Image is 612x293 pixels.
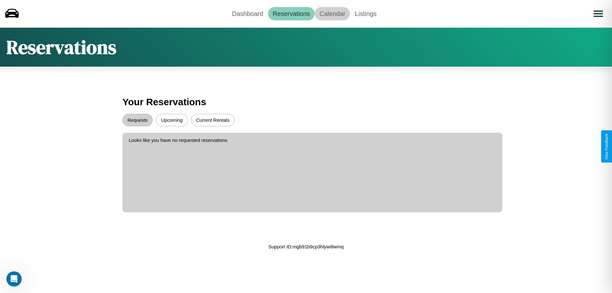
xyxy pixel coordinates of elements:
[604,134,609,159] div: Give Feedback
[156,114,188,126] button: Upcoming
[191,114,235,126] button: Current Rentals
[315,7,350,20] a: Calendar
[129,136,496,144] p: Looks like you have no requested reservations
[350,7,381,20] a: Listings
[6,271,22,287] iframe: Intercom live chat
[268,242,344,251] p: Support ID: mgb91b9cp3hlywi8wmq
[268,7,315,20] a: Reservations
[122,93,490,111] h3: Your Reservations
[122,114,153,126] button: Requests
[227,7,268,20] a: Dashboard
[6,34,116,60] h1: Reservations
[589,5,607,23] button: Open menu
